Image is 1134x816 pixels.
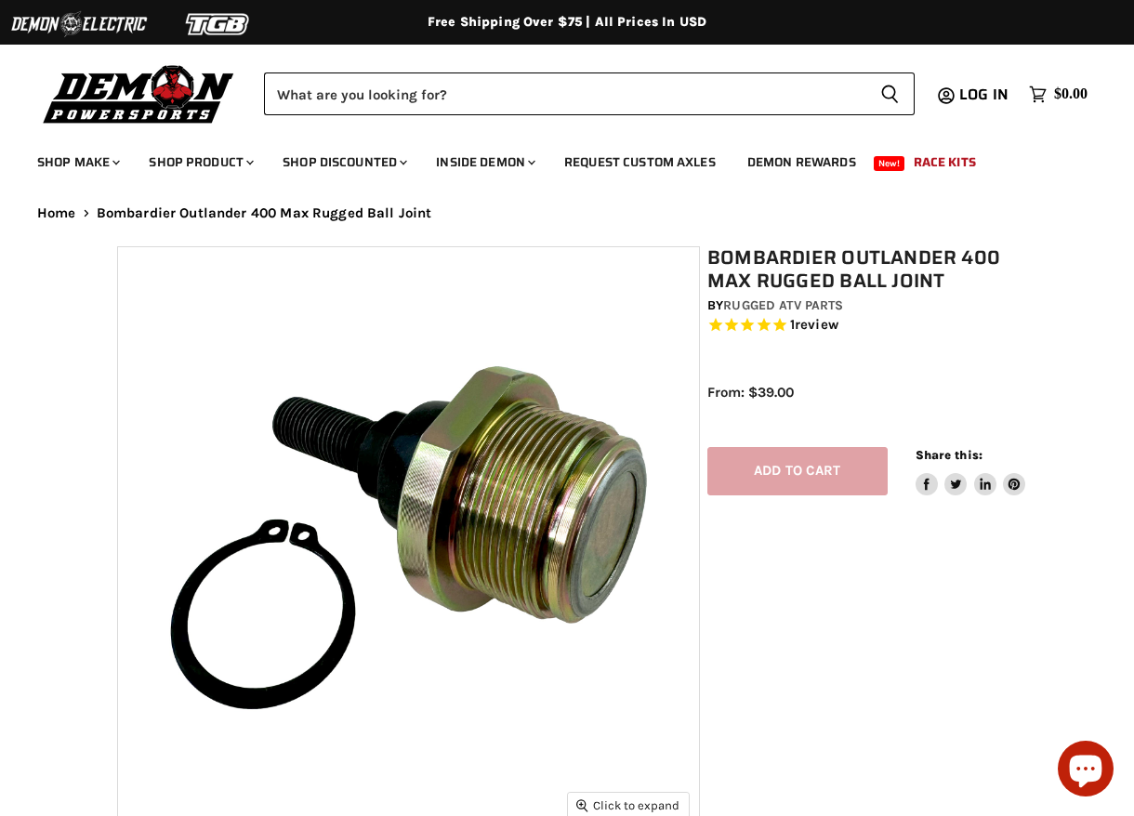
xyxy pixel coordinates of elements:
a: Rugged ATV Parts [723,297,843,313]
a: Demon Rewards [733,143,870,181]
a: Inside Demon [422,143,547,181]
inbox-online-store-chat: Shopify online store chat [1052,741,1119,801]
span: From: $39.00 [707,384,794,401]
a: Log in [951,86,1020,103]
a: Shop Discounted [269,143,418,181]
div: by [707,296,1025,316]
form: Product [264,72,915,115]
ul: Main menu [23,136,1083,181]
span: Rated 5.0 out of 5 stars 1 reviews [707,316,1025,336]
a: $0.00 [1020,81,1097,108]
input: Search [264,72,865,115]
h1: Bombardier Outlander 400 Max Rugged Ball Joint [707,246,1025,293]
a: Shop Make [23,143,131,181]
span: Bombardier Outlander 400 Max Rugged Ball Joint [97,205,432,221]
aside: Share this: [916,447,1026,496]
a: Shop Product [135,143,265,181]
span: 1 reviews [790,317,838,334]
span: Share this: [916,448,982,462]
img: TGB Logo 2 [149,7,288,42]
span: Log in [959,83,1009,106]
span: review [795,317,838,334]
span: $0.00 [1054,86,1088,103]
a: Request Custom Axles [550,143,730,181]
span: New! [874,156,905,171]
img: Demon Powersports [37,60,241,126]
span: Click to expand [576,798,679,812]
img: Demon Electric Logo 2 [9,7,149,42]
a: Home [37,205,76,221]
a: Race Kits [900,143,990,181]
button: Search [865,72,915,115]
